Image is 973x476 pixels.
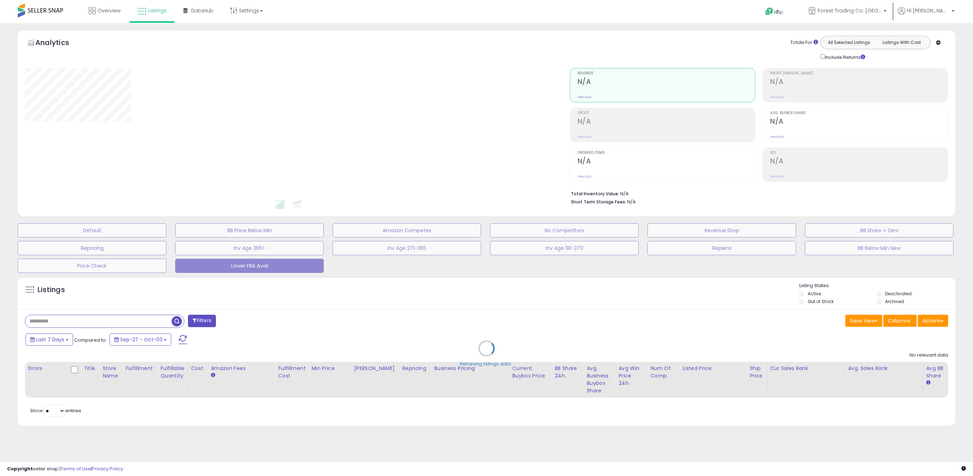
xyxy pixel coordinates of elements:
[578,174,591,179] small: Prev: N/A
[175,259,324,273] button: Lower FBA Avail
[627,198,636,205] span: N/A
[770,95,784,99] small: Prev: N/A
[805,241,953,255] button: BB Below Min New
[770,117,948,127] h2: N/A
[647,223,796,237] button: Revenue Drop
[774,9,783,15] span: Help
[770,151,948,155] span: ROI
[571,191,619,197] b: Total Inventory Value:
[35,38,83,49] h5: Analytics
[191,7,213,14] span: DataHub
[770,72,948,75] span: Profit [PERSON_NAME]
[823,38,875,47] button: All Selected Listings
[578,117,755,127] h2: N/A
[571,189,943,197] li: N/A
[647,241,796,255] button: Replens
[18,223,166,237] button: Default
[898,7,955,23] a: Hi [PERSON_NAME]
[805,223,953,237] button: BB Share = Zero
[875,38,928,47] button: Listings With Cost
[907,7,950,14] span: Hi [PERSON_NAME]
[770,111,948,115] span: Avg. Buybox Share
[175,223,324,237] button: BB Price Below Min
[571,199,626,205] b: Short Term Storage Fees:
[490,241,639,255] button: Inv Age 181-270
[770,78,948,87] h2: N/A
[148,7,167,14] span: Listings
[578,95,591,99] small: Prev: N/A
[333,223,481,237] button: Amazon Competes
[770,135,784,139] small: Prev: N/A
[175,241,324,255] button: Inv Age 365+
[460,361,513,367] div: Retrieving listings data..
[98,7,121,14] span: Overview
[760,2,797,23] a: Help
[578,151,755,155] span: Ordered Items
[578,135,591,139] small: Prev: N/A
[818,7,882,14] span: Forest Trading Co. [GEOGRAPHIC_DATA]
[770,174,784,179] small: Prev: N/A
[815,53,874,61] div: Include Returns
[578,78,755,87] h2: N/A
[578,111,755,115] span: Profit
[333,241,481,255] button: Inv Age 271-365
[18,259,166,273] button: Price Check
[765,7,774,16] i: Get Help
[18,241,166,255] button: Repricing
[578,157,755,167] h2: N/A
[770,157,948,167] h2: N/A
[578,72,755,75] span: Revenue
[490,223,639,237] button: No Competitors
[790,39,818,46] div: Totals For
